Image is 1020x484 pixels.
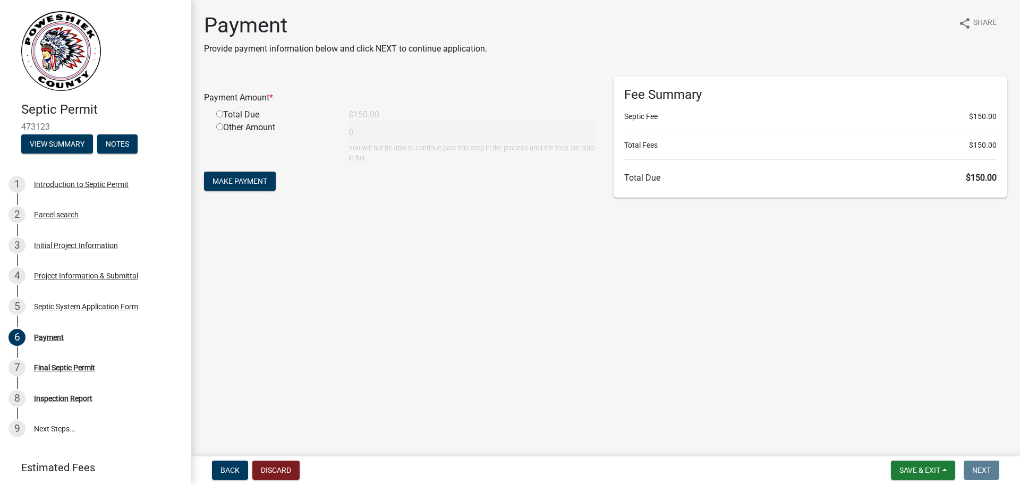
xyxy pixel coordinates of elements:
button: Back [212,461,248,480]
span: $150.00 [969,111,997,122]
span: Make Payment [212,177,267,185]
div: Payment [34,334,64,341]
div: Septic System Application Form [34,303,138,310]
span: $150.00 [966,173,997,183]
div: 7 [8,359,25,376]
li: Septic Fee [624,111,997,122]
button: Discard [252,461,300,480]
div: Total Due [208,108,341,121]
div: 4 [8,267,25,284]
div: 2 [8,206,25,223]
span: Next [972,466,991,474]
span: Back [220,466,240,474]
h6: Total Due [624,173,997,183]
img: Poweshiek County, IA [21,11,101,91]
div: Initial Project Information [34,242,118,249]
span: 473123 [21,122,170,132]
span: Share [973,17,997,30]
button: View Summary [21,134,93,154]
button: Save & Exit [891,461,955,480]
div: Inspection Report [34,395,92,402]
div: 8 [8,390,25,407]
div: 6 [8,329,25,346]
h1: Payment [204,13,487,38]
wm-modal-confirm: Summary [21,140,93,149]
div: 5 [8,298,25,315]
div: Payment Amount [196,91,606,104]
div: 1 [8,176,25,193]
div: Other Amount [208,121,341,163]
div: Parcel search [34,211,79,218]
button: Make Payment [204,172,276,191]
div: 3 [8,237,25,254]
div: 9 [8,420,25,437]
div: Final Septic Permit [34,364,95,371]
h4: Septic Permit [21,102,183,117]
wm-modal-confirm: Notes [97,140,138,149]
span: Save & Exit [899,466,940,474]
div: Project Information & Submittal [34,272,138,279]
h6: Fee Summary [624,87,997,103]
li: Total Fees [624,140,997,151]
span: $150.00 [969,140,997,151]
button: Next [964,461,999,480]
div: Introduction to Septic Permit [34,181,129,188]
button: shareShare [950,13,1005,33]
p: Provide payment information below and click NEXT to continue application. [204,43,487,55]
button: Notes [97,134,138,154]
i: share [958,17,971,30]
a: Estimated Fees [8,457,174,478]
